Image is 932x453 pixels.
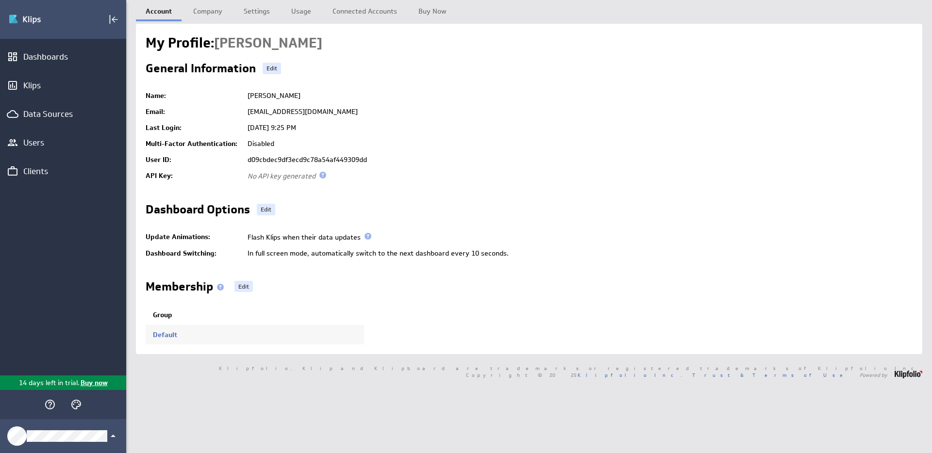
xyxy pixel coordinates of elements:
th: Group [146,306,364,325]
td: Flash Klips when their data updates [243,229,913,245]
div: Klips [23,80,103,91]
div: Data Sources [23,109,103,119]
div: Help [42,396,58,413]
p: 14 days left in trial. [19,378,80,388]
a: Edit [234,281,253,292]
span: [DATE] 9:25 PM [248,123,296,132]
td: Update Animations: [146,229,243,245]
td: Last Login: [146,120,243,136]
td: Name: [146,88,243,104]
td: User ID: [146,152,243,168]
a: Trust & Terms of Use [692,372,849,378]
td: API Key: [146,168,243,184]
h2: Membership [146,281,228,296]
td: No API key generated [243,168,913,184]
h2: General Information [146,63,256,78]
td: d09cbdec9df3ecd9c78a54af449309dd [243,152,913,168]
div: Themes [68,396,84,413]
span: Christina Fritz [214,34,322,52]
span: Powered by [860,372,887,377]
span: Klipfolio, Klip and Klipboard are trademarks or registered trademarks of Klipfolio Inc. [219,366,922,371]
a: Default [153,330,177,339]
a: Klipfolio Inc. [578,372,682,378]
h1: My Profile: [146,33,322,53]
div: Users [23,137,103,148]
td: Email: [146,104,243,120]
svg: Themes [70,399,82,410]
td: [EMAIL_ADDRESS][DOMAIN_NAME] [243,104,913,120]
h2: Dashboard Options [146,204,250,219]
td: In full screen mode, automatically switch to the next dashboard every 10 seconds. [243,245,913,261]
span: Copyright © 2025 [466,372,682,377]
div: Clients [23,166,103,177]
td: Disabled [243,136,913,152]
div: Collapse [105,11,122,28]
img: logo-footer.png [895,371,922,378]
td: Dashboard Switching: [146,245,243,261]
a: Edit [263,63,281,74]
p: Buy now [80,378,108,388]
a: Edit [257,204,275,215]
div: Dashboards [23,51,103,62]
td: Multi-Factor Authentication: [146,136,243,152]
img: Klipfolio klips logo [8,12,76,27]
div: Go to Dashboards [8,12,76,27]
td: [PERSON_NAME] [243,88,913,104]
